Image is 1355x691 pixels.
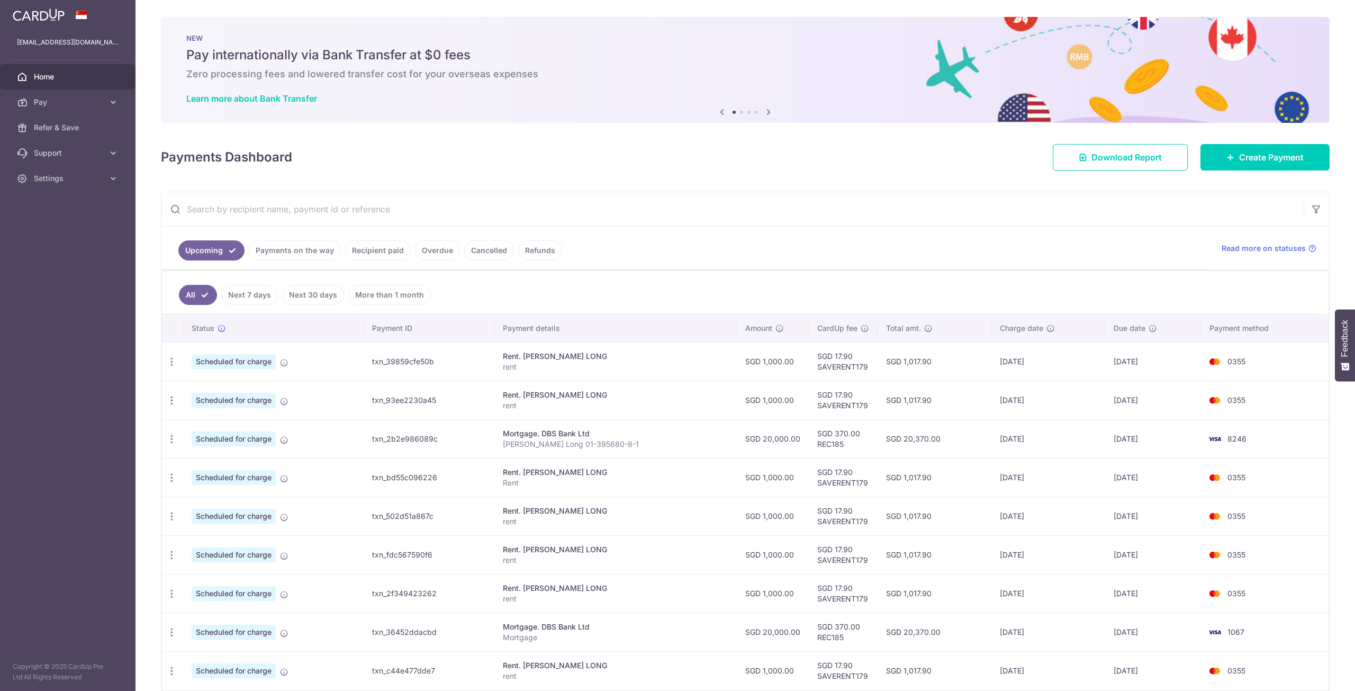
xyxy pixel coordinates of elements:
th: Payment ID [364,315,494,342]
td: txn_93ee2230a45 [364,381,494,419]
p: rent [503,400,728,411]
img: Bank Card [1204,394,1225,407]
span: 1067 [1227,627,1244,636]
p: NEW [186,34,1304,42]
span: 0355 [1227,357,1245,366]
span: Scheduled for charge [192,393,276,408]
a: Download Report [1053,144,1188,170]
p: Mortgage [503,632,728,643]
a: Payments on the way [249,240,341,261]
th: Payment method [1201,315,1329,342]
td: SGD 20,000.00 [737,419,809,458]
td: [DATE] [991,342,1106,381]
span: 8246 [1227,434,1246,443]
p: rent [503,671,728,681]
img: Bank Card [1204,471,1225,484]
td: txn_36452ddacbd [364,613,494,651]
span: Scheduled for charge [192,354,276,369]
img: Bank Card [1204,665,1225,677]
td: SGD 1,000.00 [737,535,809,574]
td: SGD 1,000.00 [737,497,809,535]
a: Read more on statuses [1222,243,1316,254]
span: Scheduled for charge [192,432,276,446]
td: [DATE] [1105,419,1201,458]
span: Support [34,148,104,158]
th: Payment details [494,315,737,342]
div: Rent. [PERSON_NAME] LONG [503,467,728,478]
td: SGD 20,000.00 [737,613,809,651]
td: [DATE] [991,651,1106,690]
img: Bank Card [1204,355,1225,368]
div: Rent. [PERSON_NAME] LONG [503,583,728,594]
td: [DATE] [1105,381,1201,419]
span: Scheduled for charge [192,509,276,524]
a: More than 1 month [348,285,431,305]
a: Overdue [415,240,460,261]
div: Mortgage. DBS Bank Ltd [503,622,728,632]
span: Scheduled for charge [192,548,276,562]
td: [DATE] [991,574,1106,613]
td: SGD 1,000.00 [737,458,809,497]
td: SGD 1,017.90 [878,535,991,574]
img: Bank Card [1204,587,1225,600]
p: [PERSON_NAME] Long 01-395680-8-1 [503,439,728,450]
input: Search by recipient name, payment id or reference [161,192,1304,226]
div: Rent. [PERSON_NAME] LONG [503,506,728,516]
h5: Pay internationally via Bank Transfer at $0 fees [186,47,1304,64]
td: SGD 1,017.90 [878,381,991,419]
span: Total amt. [886,323,921,334]
p: rent [503,516,728,527]
td: SGD 17.90 SAVERENT179 [809,342,878,381]
td: SGD 17.90 SAVERENT179 [809,535,878,574]
td: [DATE] [991,497,1106,535]
a: Next 30 days [282,285,344,305]
div: Rent. [PERSON_NAME] LONG [503,660,728,671]
span: Amount [745,323,772,334]
p: rent [503,555,728,566]
h6: Zero processing fees and lowered transfer cost for your overseas expenses [186,68,1304,80]
img: Bank transfer banner [161,17,1330,123]
td: SGD 17.90 SAVERENT179 [809,497,878,535]
img: Bank Card [1204,433,1225,445]
td: [DATE] [991,419,1106,458]
td: SGD 1,000.00 [737,342,809,381]
td: [DATE] [991,381,1106,419]
span: 0355 [1227,396,1245,405]
td: txn_fdc567590f6 [364,535,494,574]
td: SGD 1,000.00 [737,574,809,613]
button: Feedback - Show survey [1335,309,1355,381]
td: txn_c44e477dde7 [364,651,494,690]
td: SGD 1,000.00 [737,381,809,419]
span: 0355 [1227,550,1245,559]
span: CardUp fee [817,323,857,334]
span: Scheduled for charge [192,586,276,601]
td: SGD 1,017.90 [878,651,991,690]
td: SGD 1,017.90 [878,574,991,613]
p: rent [503,362,728,372]
a: Refunds [518,240,562,261]
a: All [179,285,217,305]
span: Feedback [1340,320,1350,357]
td: [DATE] [991,613,1106,651]
td: [DATE] [991,535,1106,574]
img: CardUp [13,8,65,21]
td: txn_bd55c096226 [364,458,494,497]
a: Learn more about Bank Transfer [186,93,317,104]
span: Scheduled for charge [192,663,276,678]
img: Bank Card [1204,549,1225,561]
div: Rent. [PERSON_NAME] LONG [503,390,728,400]
h4: Payments Dashboard [161,148,292,167]
td: SGD 17.90 SAVERENT179 [809,651,878,690]
img: Bank Card [1204,626,1225,639]
div: Mortgage. DBS Bank Ltd [503,428,728,439]
td: [DATE] [1105,458,1201,497]
td: SGD 17.90 SAVERENT179 [809,381,878,419]
span: Pay [34,97,104,107]
p: Rent [503,478,728,488]
a: Upcoming [178,240,245,261]
td: [DATE] [1105,342,1201,381]
a: Recipient paid [345,240,411,261]
span: 0355 [1227,666,1245,675]
td: txn_2f349423262 [364,574,494,613]
span: Create Payment [1239,151,1304,164]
